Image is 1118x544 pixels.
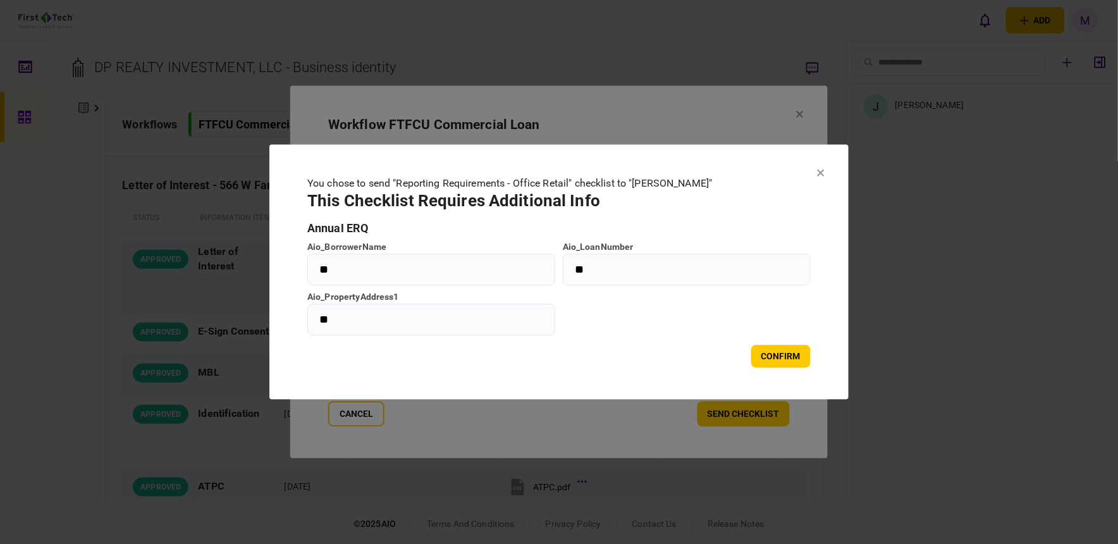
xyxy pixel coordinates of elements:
h1: this checklist requires additional info [307,192,811,211]
input: aio_BorrowerName [307,254,555,286]
label: aio_PropertyAddress1 [307,291,555,304]
label: aio_BorrowerName [307,241,555,254]
h3: Annual ERQ [307,223,811,235]
input: aio_PropertyAddress1 [307,304,555,336]
label: aio_LoanNumber [563,241,811,254]
input: aio_LoanNumber [563,254,811,286]
button: confirm [751,345,811,368]
div: you chose to send "Reporting Requirements - Office Retail" checklist to "[PERSON_NAME]" [307,176,811,192]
